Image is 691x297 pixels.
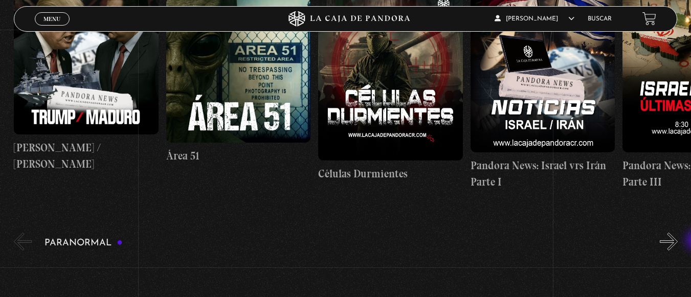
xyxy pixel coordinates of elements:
h4: Células Durmientes [318,166,463,182]
a: Buscar [588,16,612,22]
span: Menu [43,16,60,22]
span: Cerrar [40,24,64,31]
button: Previous [14,233,32,250]
a: View your shopping cart [642,12,656,26]
h4: Área 51 [166,148,311,164]
h4: [PERSON_NAME] / [PERSON_NAME] [14,140,159,172]
span: [PERSON_NAME] [495,16,574,22]
h3: Paranormal [44,238,123,248]
button: Next [660,233,678,250]
h4: Pandora News: Israel vrs Irán Parte I [471,157,615,190]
